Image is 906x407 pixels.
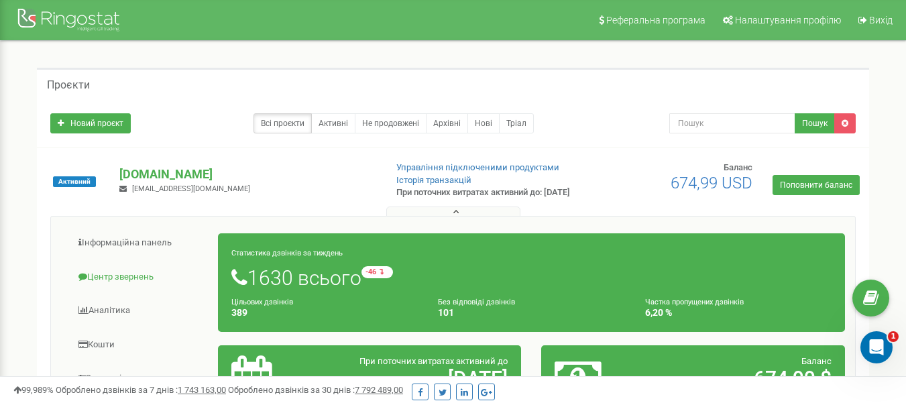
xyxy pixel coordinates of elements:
h4: 389 [231,308,418,318]
a: Архівні [426,113,468,133]
small: Статистика дзвінків за тиждень [231,249,343,257]
button: Пошук [795,113,835,133]
a: Історія транзакцій [396,175,471,185]
small: -46 [361,266,393,278]
h2: 674,99 $ [654,367,832,390]
h5: Проєкти [47,79,90,91]
small: Частка пропущених дзвінків [645,298,744,306]
span: Баланс [801,356,832,366]
a: Кошти [61,329,219,361]
a: Новий проєкт [50,113,131,133]
u: 1 743 163,00 [178,385,226,395]
u: 7 792 489,00 [355,385,403,395]
span: Налаштування профілю [735,15,841,25]
span: 99,989% [13,385,54,395]
a: Активні [311,113,355,133]
a: Тріал [499,113,534,133]
span: [EMAIL_ADDRESS][DOMAIN_NAME] [132,184,250,193]
a: Аналiтика [61,294,219,327]
small: Цільових дзвінків [231,298,293,306]
span: При поточних витратах активний до [359,356,508,366]
span: Оброблено дзвінків за 30 днів : [228,385,403,395]
span: Активний [53,176,96,187]
h2: [DATE] [330,367,508,390]
h1: 1630 всього [231,266,832,289]
span: 674,99 USD [671,174,752,192]
span: Вихід [869,15,893,25]
a: Інформаційна панель [61,227,219,259]
h4: 6,20 % [645,308,832,318]
p: [DOMAIN_NAME] [119,166,374,183]
a: Загальні налаштування [61,362,219,395]
a: Управління підключеними продуктами [396,162,559,172]
a: Не продовжені [355,113,427,133]
span: Реферальна програма [606,15,705,25]
a: Центр звернень [61,261,219,294]
iframe: Intercom live chat [860,331,893,363]
h4: 101 [438,308,624,318]
p: При поточних витратах активний до: [DATE] [396,186,583,199]
span: 1 [888,331,899,342]
a: Поповнити баланс [773,175,860,195]
input: Пошук [669,113,795,133]
span: Оброблено дзвінків за 7 днів : [56,385,226,395]
a: Всі проєкти [253,113,312,133]
span: Баланс [724,162,752,172]
small: Без відповіді дзвінків [438,298,515,306]
a: Нові [467,113,500,133]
